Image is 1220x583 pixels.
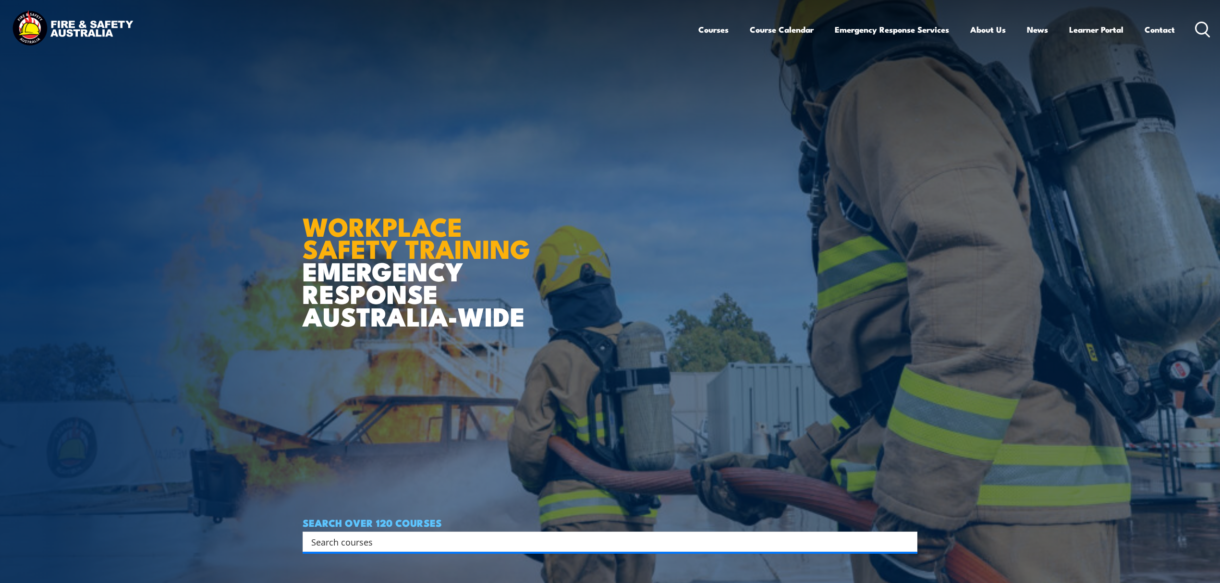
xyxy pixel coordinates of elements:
a: News [1027,17,1048,42]
input: Search input [311,534,896,549]
form: Search form [313,535,898,548]
a: Courses [698,17,729,42]
a: Contact [1145,17,1175,42]
h1: EMERGENCY RESPONSE AUSTRALIA-WIDE [303,191,537,327]
strong: WORKPLACE SAFETY TRAINING [303,206,530,268]
a: Course Calendar [750,17,814,42]
a: About Us [970,17,1006,42]
a: Learner Portal [1069,17,1123,42]
h4: SEARCH OVER 120 COURSES [303,517,917,528]
button: Search magnifier button [901,535,914,548]
a: Emergency Response Services [835,17,949,42]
